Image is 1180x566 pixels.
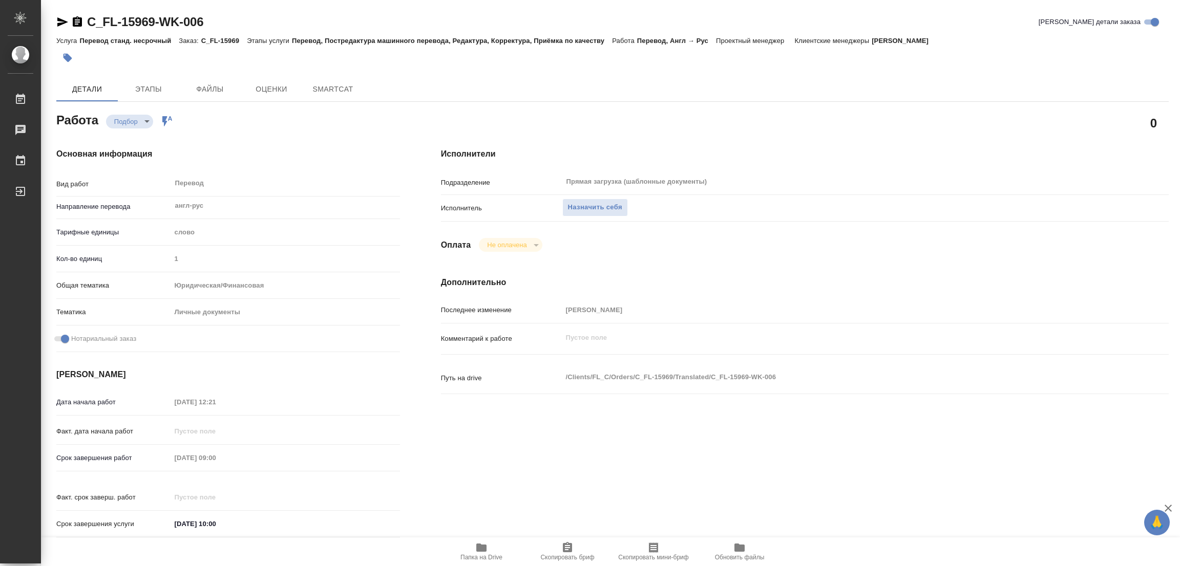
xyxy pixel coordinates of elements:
div: слово [171,224,400,241]
button: Скопировать мини-бриф [610,537,697,566]
p: C_FL-15969 [201,37,247,45]
p: Направление перевода [56,202,171,212]
div: Личные документы [171,303,400,321]
p: Заказ: [179,37,201,45]
p: Клиентские менеджеры [794,37,872,45]
p: Срок завершения услуги [56,519,171,529]
span: Обновить файлы [715,554,765,561]
textarea: /Clients/FL_C/Orders/C_FL-15969/Translated/C_FL-15969-WK-006 [562,368,1108,386]
h4: Дополнительно [441,276,1169,289]
h4: Оплата [441,239,471,251]
input: ✎ Введи что-нибудь [171,516,261,531]
p: Перевод станд. несрочный [79,37,179,45]
p: Тарифные единицы [56,227,171,237]
input: Пустое поле [171,251,400,266]
p: [PERSON_NAME] [872,37,936,45]
button: 🙏 [1144,510,1170,535]
p: Проектный менеджер [716,37,787,45]
p: Комментарий к работе [441,334,562,344]
input: Пустое поле [171,490,261,505]
button: Добавить тэг [56,47,79,69]
span: Скопировать бриф [540,554,594,561]
div: Юридическая/Финансовая [171,277,400,294]
p: Путь на drive [441,373,562,383]
p: Факт. срок заверш. работ [56,492,171,503]
h2: 0 [1150,114,1157,132]
p: Перевод, Англ → Рус [637,37,716,45]
p: Перевод, Постредактура машинного перевода, Редактура, Корректура, Приёмка по качеству [292,37,612,45]
p: Последнее изменение [441,305,562,315]
span: SmartCat [308,83,357,96]
span: Оценки [247,83,296,96]
div: Подбор [106,115,153,128]
div: Подбор [479,238,542,252]
input: Пустое поле [562,302,1108,317]
h2: Работа [56,110,98,128]
button: Скопировать ссылку [71,16,83,28]
p: Факт. дата начала работ [56,426,171,437]
p: Кол-во единиц [56,254,171,264]
p: Вид работ [56,179,171,189]
span: Файлы [185,83,235,96]
p: Услуга [56,37,79,45]
p: Срок завершения работ [56,453,171,463]
span: Нотариальный заказ [71,334,136,344]
p: Работа [612,37,637,45]
span: Скопировать мини-бриф [618,554,688,561]
input: Пустое поле [171,395,261,409]
button: Не оплачена [484,241,530,249]
h4: [PERSON_NAME] [56,368,400,381]
p: Подразделение [441,178,562,188]
button: Назначить себя [562,199,628,216]
span: [PERSON_NAME] детали заказа [1039,17,1141,27]
p: Дата начала работ [56,397,171,407]
input: Пустое поле [171,450,261,465]
span: Детали [62,83,112,96]
span: 🙏 [1148,512,1166,533]
button: Папка на Drive [438,537,524,566]
p: Этапы услуги [247,37,292,45]
a: C_FL-15969-WK-006 [87,15,203,29]
span: Назначить себя [568,202,622,213]
h4: Исполнители [441,148,1169,160]
span: Папка на Drive [460,554,502,561]
button: Скопировать бриф [524,537,610,566]
h4: Основная информация [56,148,400,160]
button: Подбор [111,117,141,126]
p: Исполнитель [441,203,562,213]
input: Пустое поле [171,424,261,439]
p: Общая тематика [56,280,171,291]
button: Обновить файлы [697,537,783,566]
p: Тематика [56,307,171,317]
button: Скопировать ссылку для ЯМессенджера [56,16,69,28]
span: Этапы [124,83,173,96]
